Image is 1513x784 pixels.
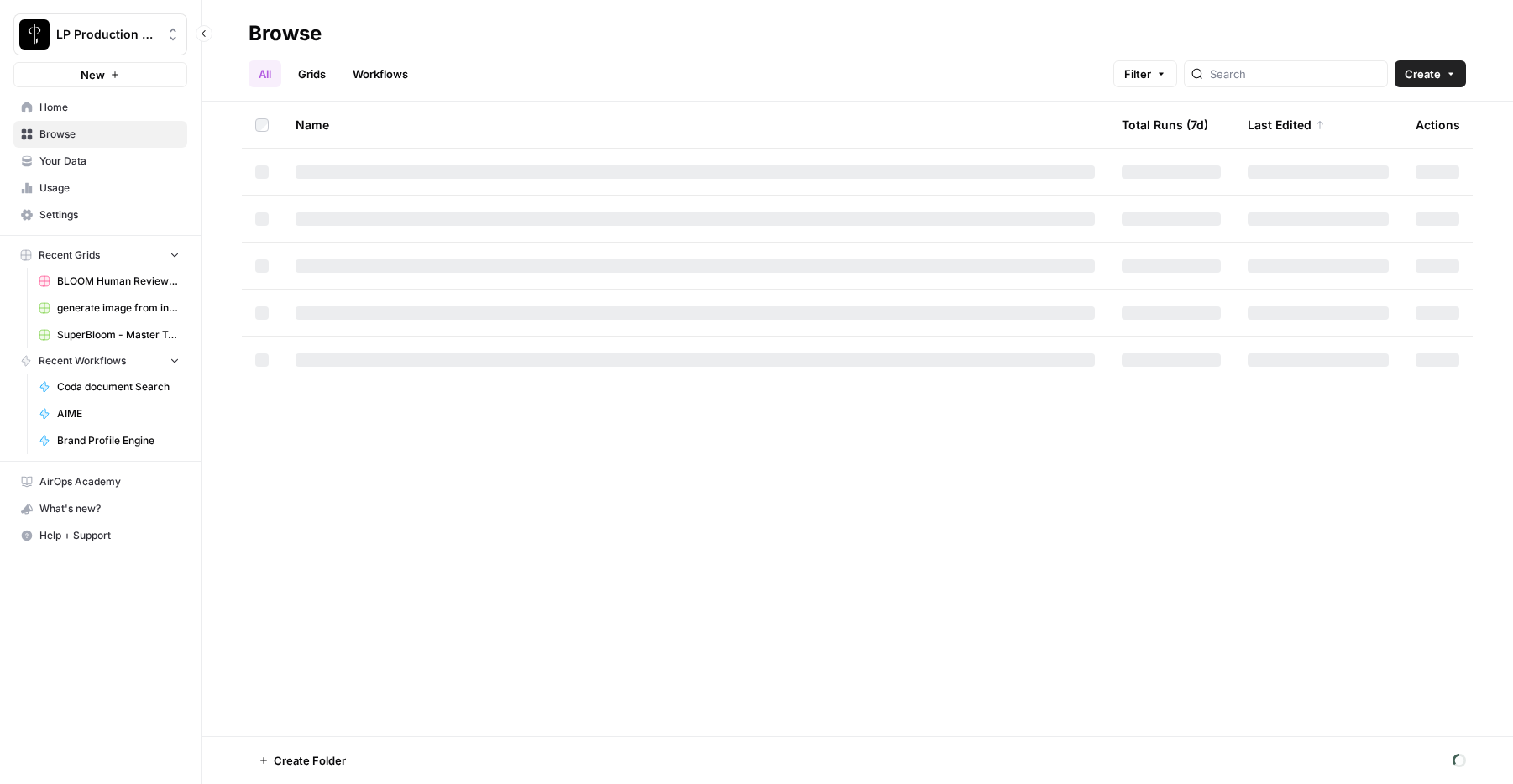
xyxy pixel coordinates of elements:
a: Your Data [13,148,187,175]
button: Help + Support [13,522,187,549]
span: Create [1405,65,1441,82]
span: Recent Workflows [39,353,126,368]
a: Settings [13,201,187,228]
span: AIME [57,406,180,421]
span: AirOps Academy [39,474,180,489]
a: Workflows [343,60,418,87]
span: Create Folder [274,752,346,769]
div: Browse [249,20,322,47]
span: Filter [1124,65,1151,82]
input: Search [1210,65,1380,82]
span: Usage [39,180,180,196]
a: Browse [13,121,187,148]
a: AirOps Academy [13,468,187,495]
a: All [249,60,281,87]
a: AIME [31,400,187,427]
span: Brand Profile Engine [57,433,180,448]
span: LP Production Workloads [56,26,158,43]
div: Name [296,102,1095,148]
button: Recent Workflows [13,348,187,374]
img: LP Production Workloads Logo [19,19,50,50]
button: New [13,62,187,87]
button: Recent Grids [13,243,187,268]
a: generate image from input image (copyright tests) duplicate Grid [31,295,187,321]
div: Total Runs (7d) [1122,102,1208,148]
a: Brand Profile Engine [31,427,187,454]
a: Usage [13,175,187,201]
div: What's new? [14,496,186,521]
a: Home [13,94,187,121]
span: Recent Grids [39,248,100,263]
button: Create [1395,60,1466,87]
a: BLOOM Human Review (ver2) [31,268,187,295]
span: Help + Support [39,528,180,543]
button: Create Folder [249,747,356,774]
button: Workspace: LP Production Workloads [13,13,187,55]
span: Home [39,100,180,115]
span: Coda document Search [57,379,180,395]
a: SuperBloom - Master Topic List [31,321,187,348]
span: Settings [39,207,180,222]
button: What's new? [13,495,187,522]
button: Filter [1113,60,1177,87]
a: Coda document Search [31,374,187,400]
span: New [81,66,105,83]
span: BLOOM Human Review (ver2) [57,274,180,289]
span: SuperBloom - Master Topic List [57,327,180,342]
span: Browse [39,127,180,142]
a: Grids [288,60,336,87]
span: generate image from input image (copyright tests) duplicate Grid [57,301,180,316]
div: Last Edited [1248,102,1325,148]
span: Your Data [39,154,180,169]
div: Actions [1416,102,1460,148]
